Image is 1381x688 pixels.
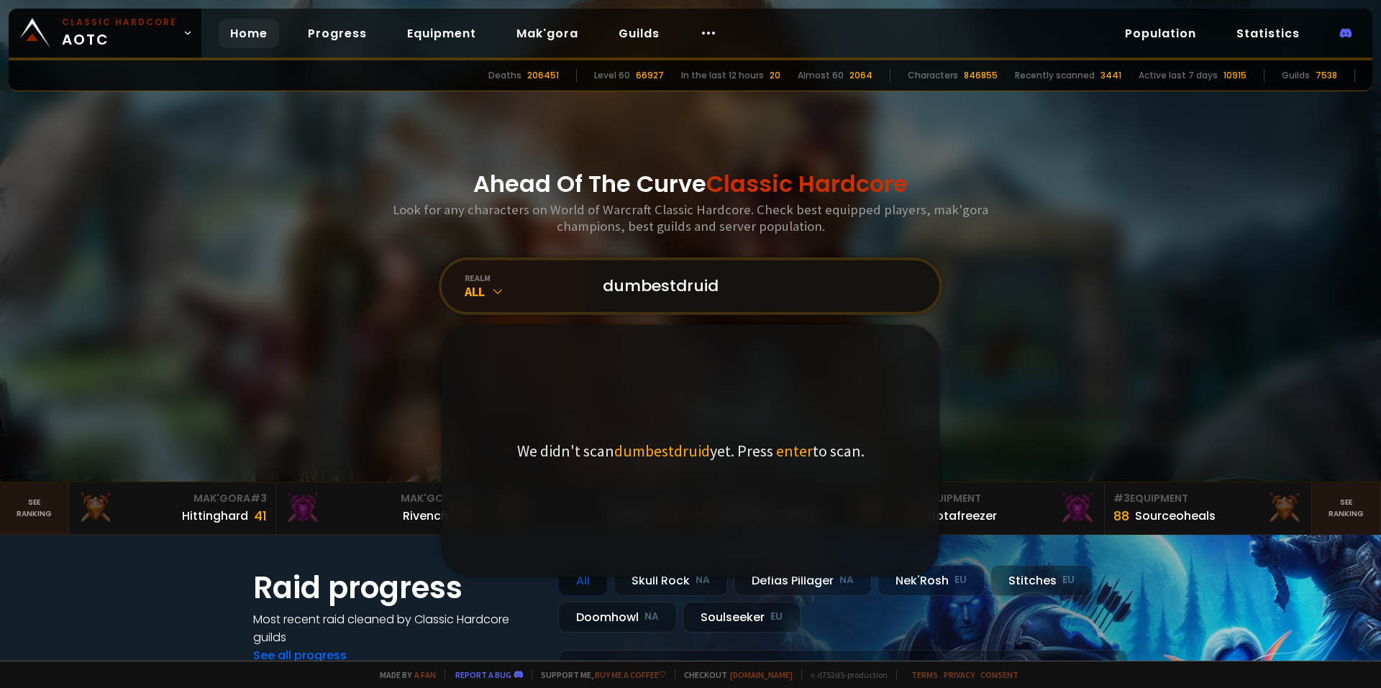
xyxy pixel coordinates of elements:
span: Made by [371,669,436,680]
a: Statistics [1225,19,1311,48]
div: Almost 60 [798,69,844,82]
a: Population [1113,19,1208,48]
span: dumbestdruid [614,441,710,461]
p: We didn't scan yet. Press to scan. [517,441,865,461]
a: a fan [414,669,436,680]
div: Stitches [990,565,1093,596]
div: Doomhowl [558,602,677,633]
div: Notafreezer [928,507,997,525]
div: Mak'Gora [285,491,474,506]
small: EU [954,573,967,587]
span: # 3 [1113,491,1130,505]
div: All [465,283,585,300]
div: 66927 [636,69,664,82]
h4: Most recent raid cleaned by Classic Hardcore guilds [253,610,541,646]
a: See all progress [253,647,347,664]
div: 88 [1113,506,1129,526]
a: Progress [296,19,378,48]
a: Buy me a coffee [595,669,666,680]
div: Characters [908,69,958,82]
span: Classic Hardcore [706,168,908,200]
input: Search a character... [594,260,922,312]
div: 2064 [849,69,872,82]
a: #2Equipment88Notafreezer [898,482,1105,534]
span: Support me, [532,669,666,680]
a: Mak'Gora#2Rivench100 [276,482,483,534]
a: #3Equipment88Sourceoheals [1105,482,1312,534]
div: Skull Rock [614,565,728,596]
a: Classic HardcoreAOTC [9,9,201,58]
span: v. d752d5 - production [801,669,888,680]
div: Hittinghard [182,507,248,525]
div: 846855 [964,69,998,82]
div: 41 [254,506,267,526]
a: Terms [911,669,938,680]
div: In the last 12 hours [681,69,764,82]
div: Recently scanned [1015,69,1095,82]
div: Equipment [906,491,1095,506]
a: Equipment [396,19,488,48]
a: Home [219,19,279,48]
a: Privacy [944,669,975,680]
div: Mak'Gora [78,491,267,506]
div: All [558,565,608,596]
div: Soulseeker [683,602,801,633]
small: Classic Hardcore [62,16,177,29]
h1: Ahead Of The Curve [473,167,908,201]
small: NA [644,610,659,624]
small: NA [839,573,854,587]
a: Guilds [607,19,671,48]
a: a month agozgpetri on godDefias Pillager8 /90 [558,650,1128,688]
small: NA [696,573,710,587]
a: Mak'gora [505,19,590,48]
div: Deaths [488,69,521,82]
div: Equipment [1113,491,1303,506]
small: EU [770,610,783,624]
span: enter [776,441,813,461]
div: Nek'Rosh [878,565,985,596]
h3: Look for any characters on World of Warcraft Classic Hardcore. Check best equipped players, mak'g... [387,201,994,234]
a: Consent [980,669,1018,680]
div: Level 60 [594,69,630,82]
div: Sourceoheals [1135,507,1216,525]
a: Mak'Gora#3Hittinghard41 [69,482,276,534]
span: Checkout [675,669,793,680]
h1: Raid progress [253,565,541,610]
a: Seeranking [1312,482,1381,534]
small: EU [1062,573,1075,587]
a: [DOMAIN_NAME] [730,669,793,680]
div: realm [465,272,585,283]
div: 7538 [1316,69,1337,82]
span: AOTC [62,16,177,50]
span: # 3 [250,491,267,505]
div: Active last 7 days [1139,69,1218,82]
div: 3441 [1100,69,1121,82]
div: Guilds [1282,69,1310,82]
div: Defias Pillager [734,565,872,596]
div: 10915 [1223,69,1246,82]
div: 20 [770,69,780,82]
div: 206451 [527,69,559,82]
div: Rivench [403,507,448,525]
a: Report a bug [455,669,511,680]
